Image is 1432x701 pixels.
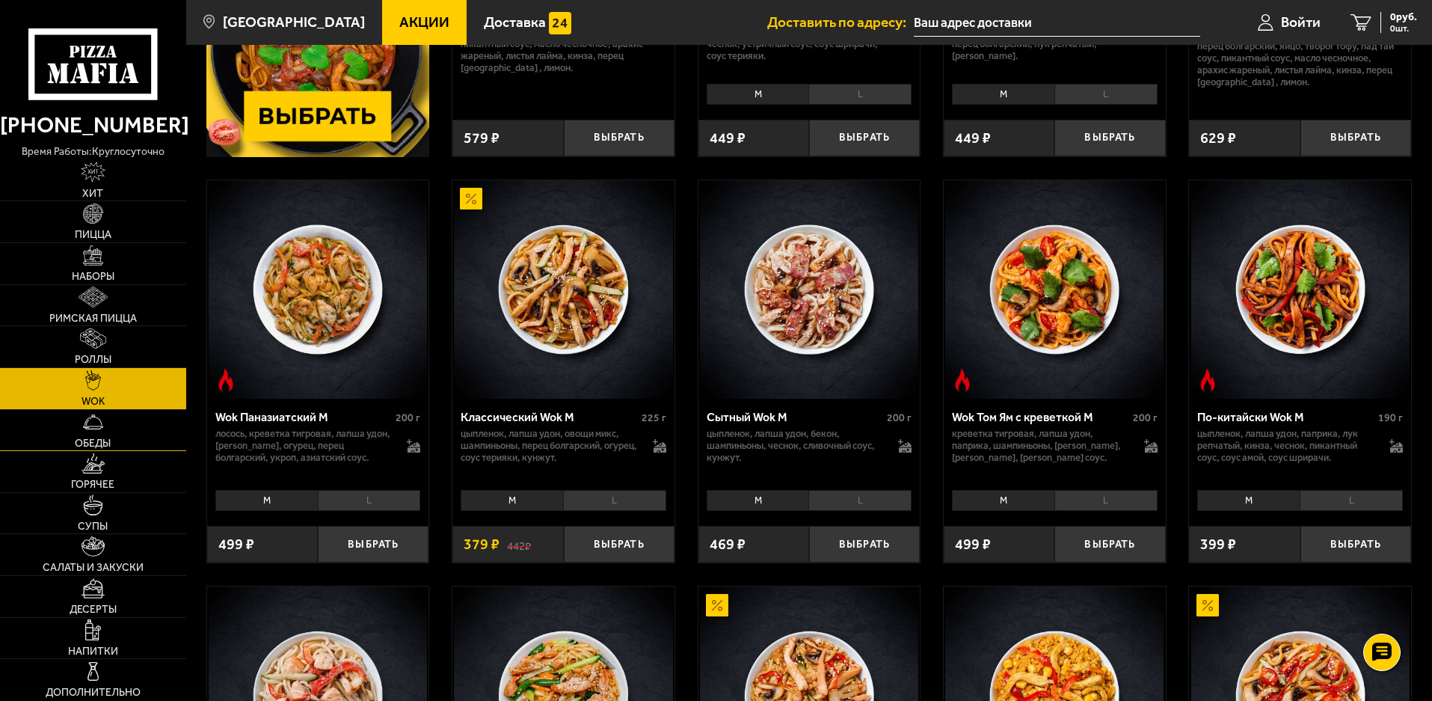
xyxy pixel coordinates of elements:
span: 200 г [887,411,912,424]
a: Острое блюдоWok Паназиатский M [207,180,429,399]
a: АкционныйКлассический Wok M [452,180,674,399]
div: По-китайски Wok M [1197,410,1374,424]
button: Выбрать [1300,120,1411,156]
img: Острое блюдо [1196,369,1219,391]
s: 442 ₽ [507,537,531,552]
input: Ваш адрес доставки [914,9,1200,37]
span: 449 ₽ [955,131,991,146]
span: 499 ₽ [955,537,991,552]
span: Акции [399,15,449,29]
p: креветка тигровая, лапша рисовая, морковь, перец болгарский, яйцо, творог тофу, пад тай соус, пик... [1197,28,1403,88]
li: M [952,84,1054,105]
li: M [461,490,563,511]
button: Выбрать [809,120,920,156]
img: Острое блюдо [215,369,237,391]
span: Роллы [75,355,111,365]
li: M [215,490,318,511]
span: 200 г [1133,411,1158,424]
span: 0 руб. [1390,12,1417,22]
span: 0 шт. [1390,24,1417,33]
li: L [318,490,421,511]
span: Десерты [70,604,117,615]
p: цыпленок, лапша удон, бекон, шампиньоны, чеснок, сливочный соус, кунжут. [707,428,884,464]
div: Классический Wok M [461,410,638,424]
span: Наборы [72,272,114,282]
li: L [563,490,666,511]
img: Wok Паназиатский M [209,180,427,399]
img: Акционный [460,188,482,210]
li: L [1300,490,1403,511]
span: 399 ₽ [1200,537,1236,552]
span: Доставка [484,15,546,29]
span: [GEOGRAPHIC_DATA] [223,15,365,29]
button: Выбрать [809,526,920,563]
button: Выбрать [1054,526,1165,563]
li: M [707,490,809,511]
span: 379 ₽ [464,537,500,552]
span: Напитки [68,646,118,657]
img: Wok Том Ям с креветкой M [945,180,1164,399]
p: лосось, креветка тигровая, лапша удон, [PERSON_NAME], огурец, перец болгарский, укроп, азиатский ... [215,428,393,464]
span: Супы [78,521,108,532]
button: Выбрать [564,526,674,563]
li: L [808,84,912,105]
span: 190 г [1378,411,1403,424]
a: Острое блюдоПо-китайски Wok M [1189,180,1411,399]
img: По-китайски Wok M [1191,180,1410,399]
span: Пицца [75,230,111,240]
img: 15daf4d41897b9f0e9f617042186c801.svg [549,12,571,34]
img: Острое блюдо [951,369,974,391]
button: Выбрать [1054,120,1165,156]
span: Обеды [75,438,111,449]
div: Wok Том Ям с креветкой M [952,410,1129,424]
img: Акционный [1196,594,1219,616]
p: цыпленок, лапша удон, овощи микс, шампиньоны, перец болгарский, огурец, соус терияки, кунжут. [461,428,638,464]
button: Выбрать [564,120,674,156]
div: Wok Паназиатский M [215,410,393,424]
div: Сытный Wok M [707,410,884,424]
li: L [1054,490,1158,511]
a: Острое блюдоWok Том Ям с креветкой M [944,180,1166,399]
span: Войти [1281,15,1321,29]
span: Горячее [71,480,114,490]
button: Выбрать [318,526,428,563]
li: M [1197,490,1300,511]
img: Сытный Wok M [700,180,918,399]
span: 449 ₽ [710,131,746,146]
p: цыпленок, лапша удон, паприка, лук репчатый, кинза, чеснок, пикантный соус, соус Амой, соус шрирачи. [1197,428,1374,464]
a: Сытный Wok M [698,180,921,399]
li: M [952,490,1054,511]
li: L [1054,84,1158,105]
span: 499 ₽ [218,537,254,552]
span: Салаты и закуски [43,563,144,573]
img: Классический Wok M [454,180,672,399]
span: Римская пицца [49,313,137,324]
li: L [808,490,912,511]
span: Хит [82,189,103,199]
span: 469 ₽ [710,537,746,552]
span: 200 г [396,411,420,424]
span: 579 ₽ [464,131,500,146]
span: 629 ₽ [1200,131,1236,146]
span: 225 г [642,411,666,424]
img: Акционный [706,594,728,616]
span: WOK [82,397,105,407]
button: Выбрать [1300,526,1411,563]
p: креветка тигровая, лапша удон, паприка, шампиньоны, [PERSON_NAME], [PERSON_NAME], [PERSON_NAME] с... [952,428,1129,464]
li: M [707,84,809,105]
span: Доставить по адресу: [767,15,914,29]
span: Дополнительно [46,688,141,698]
